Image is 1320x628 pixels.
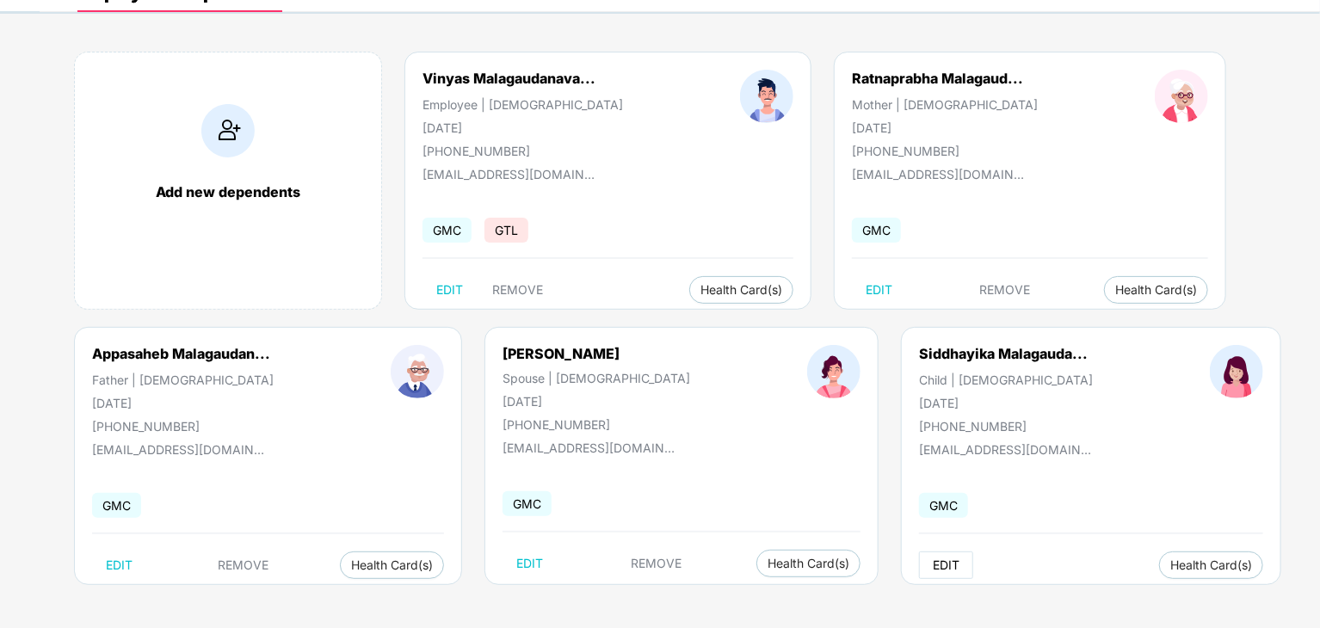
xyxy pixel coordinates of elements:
span: REMOVE [980,283,1031,297]
button: Health Card(s) [340,551,444,579]
div: Employee | [DEMOGRAPHIC_DATA] [423,97,623,112]
div: [EMAIL_ADDRESS][DOMAIN_NAME] [919,442,1091,457]
div: Mother | [DEMOGRAPHIC_DATA] [852,97,1038,112]
button: REMOVE [618,550,696,577]
button: REMOVE [478,276,557,304]
div: Add new dependents [92,183,364,200]
div: Child | [DEMOGRAPHIC_DATA] [919,372,1093,387]
span: GMC [92,493,141,518]
div: Appasaheb Malagaudan... [92,345,270,362]
span: GMC [503,491,552,516]
span: REMOVE [632,557,682,570]
span: EDIT [933,558,959,572]
div: [DATE] [852,120,1038,135]
span: REMOVE [218,558,268,572]
div: Father | [DEMOGRAPHIC_DATA] [92,372,274,387]
span: Health Card(s) [351,561,433,570]
div: [DATE] [423,120,623,135]
div: Siddhayika Malagauda... [919,345,1088,362]
span: GMC [919,493,968,518]
button: EDIT [503,550,557,577]
img: profileImage [740,70,793,123]
span: EDIT [436,283,463,297]
span: REMOVE [492,283,543,297]
img: profileImage [391,345,444,398]
button: REMOVE [204,551,282,579]
span: Health Card(s) [1115,286,1197,294]
span: Health Card(s) [768,559,849,568]
button: Health Card(s) [1159,551,1263,579]
span: Health Card(s) [1170,561,1252,570]
img: profileImage [1210,345,1263,398]
div: [PHONE_NUMBER] [423,144,623,158]
div: Spouse | [DEMOGRAPHIC_DATA] [503,371,690,385]
div: [DATE] [919,396,1093,410]
div: Vinyas Malagaudanava... [423,70,595,87]
span: EDIT [866,283,892,297]
div: [DATE] [92,396,274,410]
div: [DATE] [503,394,690,409]
div: [PERSON_NAME] [503,345,690,362]
div: [EMAIL_ADDRESS][DOMAIN_NAME] [503,440,675,455]
span: EDIT [516,557,543,570]
button: EDIT [852,276,906,304]
div: [EMAIL_ADDRESS][DOMAIN_NAME] [92,442,264,457]
img: profileImage [807,345,860,398]
span: GTL [484,218,528,243]
button: EDIT [423,276,477,304]
div: Ratnaprabha Malagaud... [852,70,1023,87]
div: [PHONE_NUMBER] [503,417,690,432]
img: addIcon [201,104,255,157]
span: Health Card(s) [700,286,782,294]
span: GMC [852,218,901,243]
button: Health Card(s) [756,550,860,577]
span: EDIT [106,558,133,572]
button: Health Card(s) [1104,276,1208,304]
button: EDIT [92,551,146,579]
button: Health Card(s) [689,276,793,304]
img: profileImage [1155,70,1208,123]
div: [EMAIL_ADDRESS][DOMAIN_NAME] [852,167,1024,182]
div: [EMAIL_ADDRESS][DOMAIN_NAME] [423,167,595,182]
div: [PHONE_NUMBER] [92,419,274,434]
div: [PHONE_NUMBER] [852,144,1038,158]
span: GMC [423,218,472,243]
button: EDIT [919,551,973,579]
div: [PHONE_NUMBER] [919,419,1093,434]
button: REMOVE [966,276,1045,304]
